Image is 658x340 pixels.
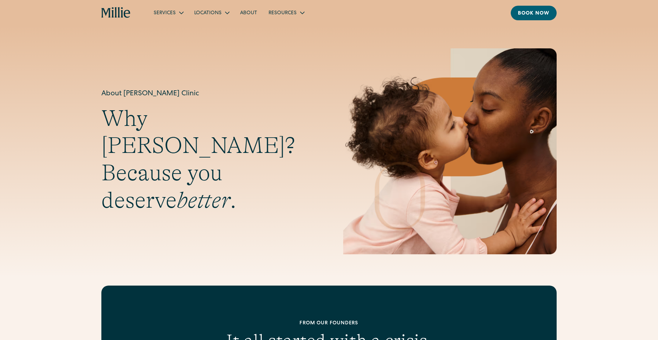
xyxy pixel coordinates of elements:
div: Resources [263,7,309,18]
div: Resources [269,10,297,17]
a: About [234,7,263,18]
em: better [177,187,230,213]
h1: About [PERSON_NAME] Clinic [101,89,315,99]
div: Book now [518,10,550,17]
a: Book now [511,6,557,20]
div: Services [148,7,189,18]
img: Mother and baby sharing a kiss, highlighting the emotional bond and nurturing care at the heart o... [343,48,557,254]
h2: Why [PERSON_NAME]? Because you deserve . [101,105,315,214]
div: Locations [189,7,234,18]
div: Services [154,10,176,17]
a: home [101,7,131,18]
div: From our founders [147,320,511,327]
div: Locations [194,10,222,17]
